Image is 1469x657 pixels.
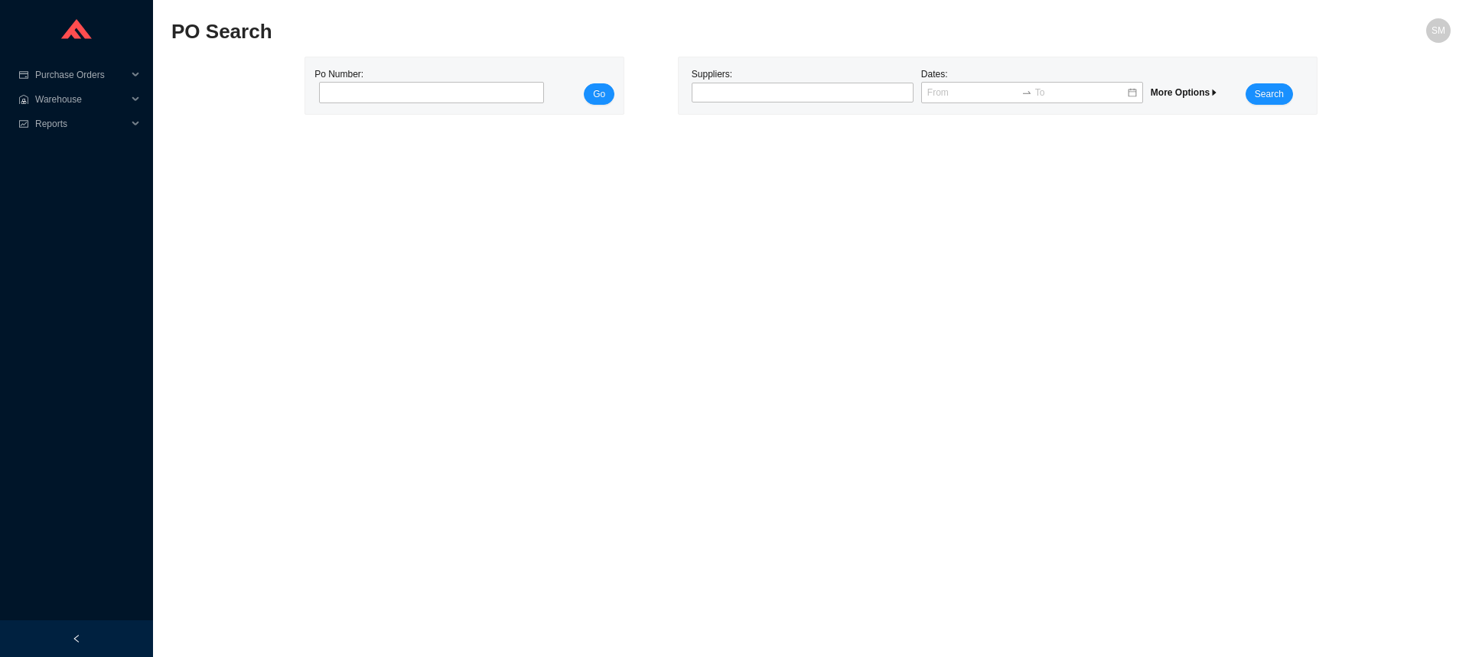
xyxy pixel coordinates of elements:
button: Go [584,83,614,105]
span: Search [1255,86,1284,102]
input: To [1035,85,1126,100]
div: Po Number: [314,67,539,105]
span: Go [593,86,605,102]
span: Purchase Orders [35,63,127,87]
span: credit-card [18,70,29,80]
span: Reports [35,112,127,136]
div: Suppliers: [688,67,917,105]
span: caret-right [1210,88,1219,97]
span: More Options [1151,87,1219,98]
div: Dates: [917,67,1147,105]
input: From [927,85,1018,100]
span: fund [18,119,29,128]
span: swap-right [1021,87,1032,98]
span: to [1021,87,1032,98]
span: left [72,634,81,643]
h2: PO Search [171,18,1131,45]
button: Search [1246,83,1293,105]
span: SM [1432,18,1445,43]
span: Warehouse [35,87,127,112]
